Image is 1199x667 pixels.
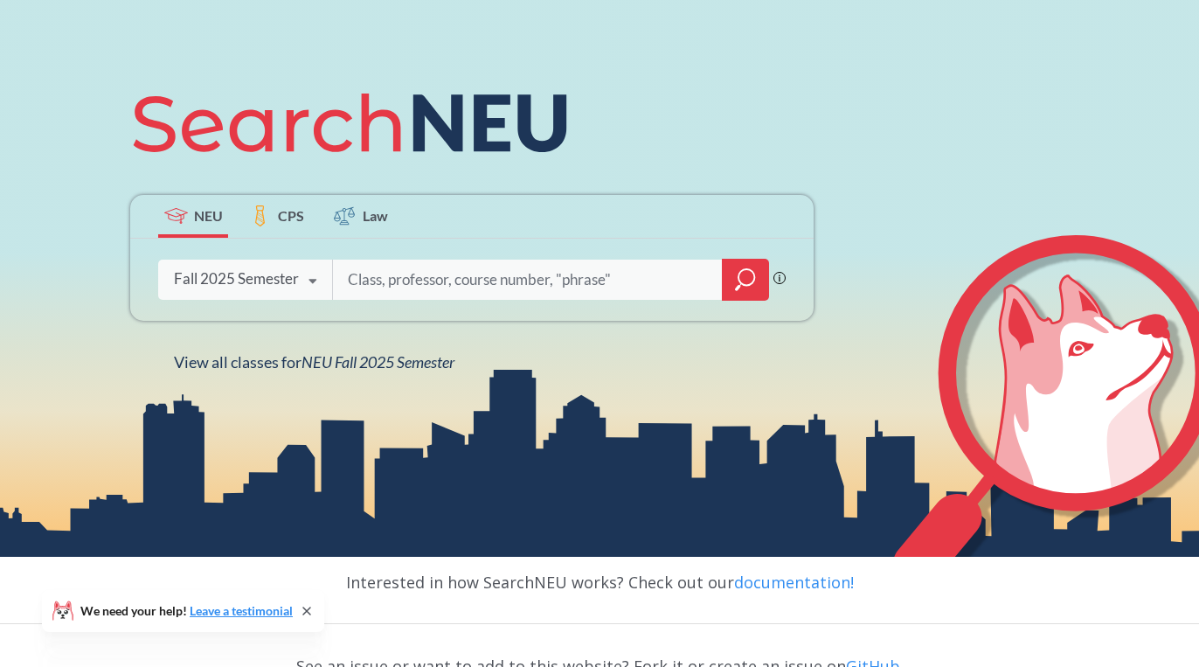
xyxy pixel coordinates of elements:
svg: magnifying glass [735,267,756,292]
a: documentation! [734,572,854,593]
span: View all classes for [174,352,454,372]
div: Fall 2025 Semester [174,269,299,288]
span: CPS [278,205,304,226]
span: NEU Fall 2025 Semester [301,352,454,372]
div: magnifying glass [722,259,769,301]
input: Class, professor, course number, "phrase" [346,261,710,298]
span: NEU [194,205,223,226]
span: Law [363,205,388,226]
